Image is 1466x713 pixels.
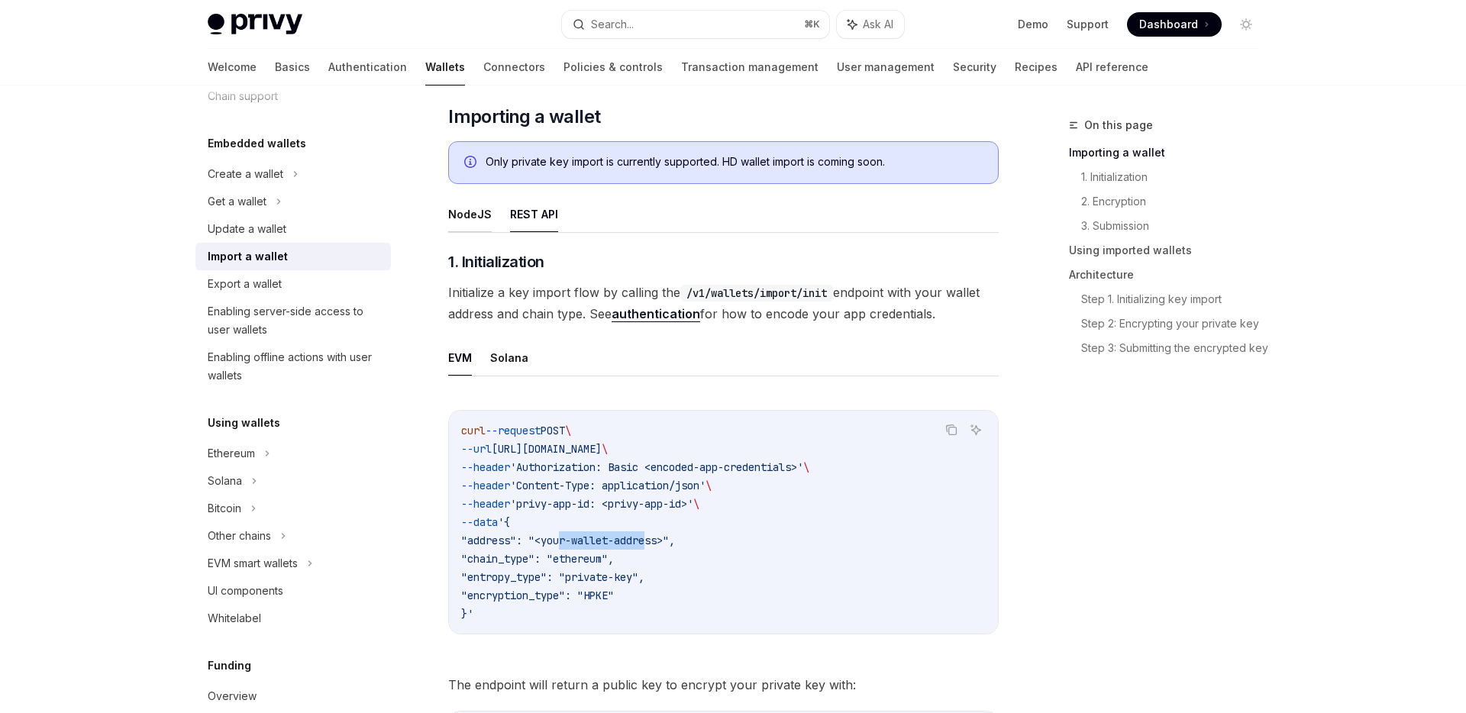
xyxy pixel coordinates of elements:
a: Security [953,49,996,85]
span: "address": "<your-wallet-address>", [461,534,675,547]
a: Demo [1018,17,1048,32]
span: ⌘ K [804,18,820,31]
a: Welcome [208,49,257,85]
div: Import a wallet [208,247,288,266]
span: On this page [1084,116,1153,134]
a: Dashboard [1127,12,1222,37]
span: POST [541,424,565,437]
span: Ask AI [863,17,893,32]
span: --header [461,460,510,474]
div: Search... [591,15,634,34]
a: Using imported wallets [1069,238,1271,263]
a: Whitelabel [195,605,391,632]
a: Support [1067,17,1109,32]
span: 1. Initialization [448,251,544,273]
div: UI components [208,582,283,600]
span: curl [461,424,486,437]
div: Ethereum [208,444,255,463]
span: --data [461,515,498,529]
span: The endpoint will return a public key to encrypt your private key with: [448,674,999,695]
button: Copy the contents from the code block [941,420,961,440]
span: Importing a wallet [448,105,600,129]
a: 3. Submission [1081,214,1271,238]
a: Importing a wallet [1069,140,1271,165]
div: Enabling server-side access to user wallets [208,302,382,339]
span: \ [565,424,571,437]
span: 'privy-app-id: <privy-app-id>' [510,497,693,511]
a: Wallets [425,49,465,85]
span: --header [461,479,510,492]
div: Get a wallet [208,192,266,211]
span: --request [486,424,541,437]
button: Search...⌘K [562,11,829,38]
a: Update a wallet [195,215,391,243]
svg: Info [464,156,480,171]
button: Ask AI [966,420,986,440]
img: light logo [208,14,302,35]
a: Architecture [1069,263,1271,287]
a: Step 1. Initializing key import [1081,287,1271,311]
a: Basics [275,49,310,85]
span: '{ [498,515,510,529]
a: Enabling offline actions with user wallets [195,344,391,389]
span: "encryption_type": "HPKE" [461,589,614,602]
a: Export a wallet [195,270,391,298]
span: \ [803,460,809,474]
div: Create a wallet [208,165,283,183]
div: Solana [208,472,242,490]
span: Initialize a key import flow by calling the endpoint with your wallet address and chain type. See... [448,282,999,324]
code: /v1/wallets/import/init [680,285,833,302]
button: REST API [510,196,558,232]
span: 'Authorization: Basic <encoded-app-credentials>' [510,460,803,474]
a: Step 3: Submitting the encrypted key [1081,336,1271,360]
div: Other chains [208,527,271,545]
a: Step 2: Encrypting your private key [1081,311,1271,336]
a: Transaction management [681,49,819,85]
div: Update a wallet [208,220,286,238]
span: Dashboard [1139,17,1198,32]
a: 1. Initialization [1081,165,1271,189]
a: Connectors [483,49,545,85]
span: \ [602,442,608,456]
div: EVM smart wallets [208,554,298,573]
a: UI components [195,577,391,605]
span: \ [706,479,712,492]
a: API reference [1076,49,1148,85]
button: NodeJS [448,196,492,232]
div: Bitcoin [208,499,241,518]
a: Overview [195,682,391,710]
button: Toggle dark mode [1234,12,1258,37]
a: Policies & controls [563,49,663,85]
span: "entropy_type": "private-key", [461,570,644,584]
a: Authentication [328,49,407,85]
button: Ask AI [837,11,904,38]
span: "chain_type": "ethereum", [461,552,614,566]
button: Solana [490,340,528,376]
span: 'Content-Type: application/json' [510,479,706,492]
a: Enabling server-side access to user wallets [195,298,391,344]
span: }' [461,607,473,621]
h5: Using wallets [208,414,280,432]
h5: Funding [208,657,251,675]
div: Overview [208,687,257,705]
div: Whitelabel [208,609,261,628]
a: User management [837,49,935,85]
div: Enabling offline actions with user wallets [208,348,382,385]
button: EVM [448,340,472,376]
span: --url [461,442,492,456]
a: Import a wallet [195,243,391,270]
a: Recipes [1015,49,1058,85]
a: 2. Encryption [1081,189,1271,214]
div: Only private key import is currently supported. HD wallet import is coming soon. [486,154,983,171]
h5: Embedded wallets [208,134,306,153]
span: [URL][DOMAIN_NAME] [492,442,602,456]
div: Export a wallet [208,275,282,293]
span: \ [693,497,699,511]
a: authentication [612,306,700,322]
span: --header [461,497,510,511]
